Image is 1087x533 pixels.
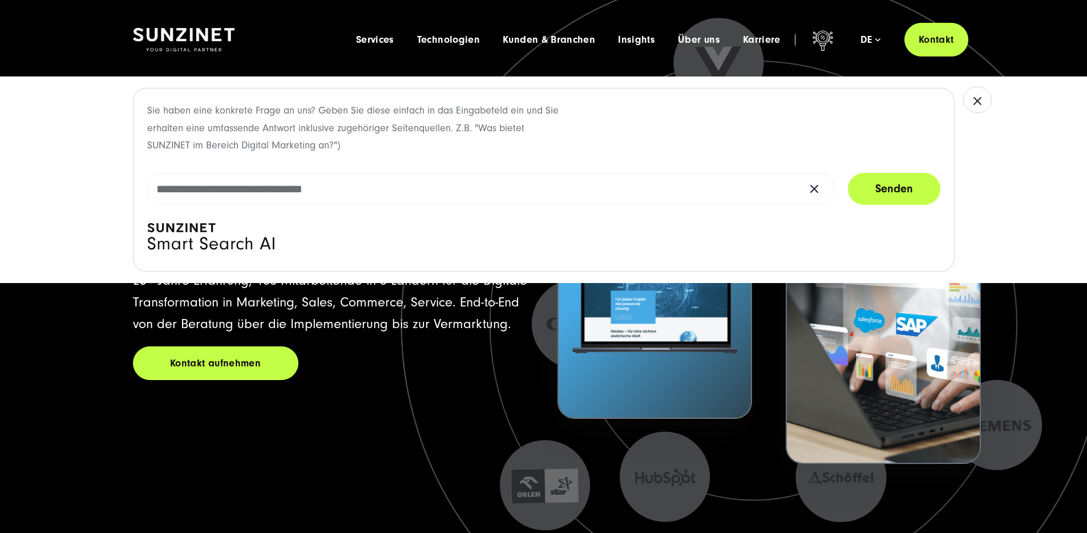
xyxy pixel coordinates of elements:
img: Letztes Projekt von Niedax. Ein Laptop auf dem die Niedax Website geöffnet ist, auf blauem Hinter... [559,181,751,418]
a: Kontakt [904,23,968,56]
img: BOSCH - Kundeprojekt - Digital Transformation Agentur SUNZINET [787,226,979,463]
a: Karriere [743,34,781,46]
button: Bosch Digital:Effiziente Prozesse für höhere Umsätze BOSCH - Kundeprojekt - Digital Transformatio... [786,160,980,464]
a: Kontakt aufnehmen [133,346,298,380]
a: Services [356,34,394,46]
a: Über uns [678,34,720,46]
img: SUNZINET Full Service Digital Agentur [133,28,235,52]
a: Insights [618,34,655,46]
button: Senden [848,173,940,205]
p: 25+ Jahre Erfahrung, 160 Mitarbeitende in 3 Ländern für die Digitale Transformation in Marketing,... [133,270,530,335]
a: Kunden & Branchen [503,34,595,46]
a: Technologien [417,34,480,46]
p: Sie haben eine konkrete Frage an uns? Geben Sie diese einfach in das Eingabefeld ein und Sie erha... [147,102,561,155]
div: de [860,34,880,46]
